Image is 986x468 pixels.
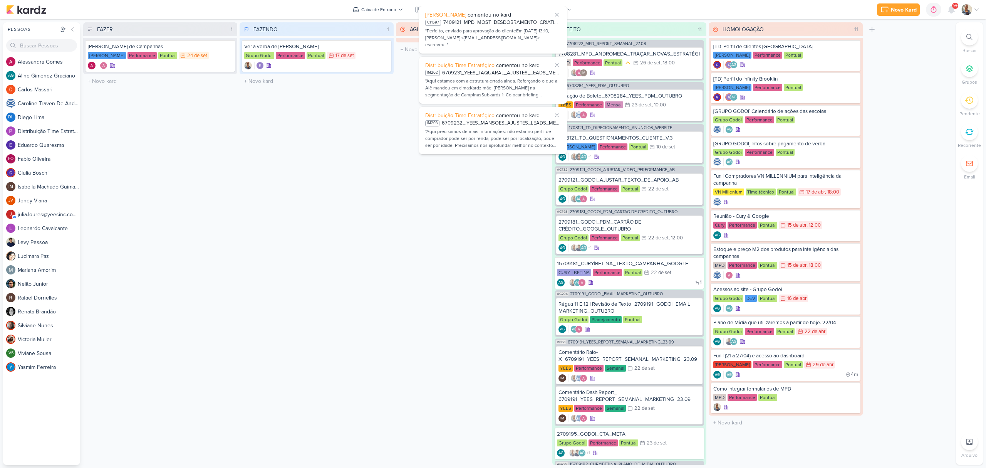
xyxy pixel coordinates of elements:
[713,93,721,101] img: Giulia Boschi
[807,223,821,228] div: , 12:00
[468,12,511,18] span: comentou no kard
[570,325,578,333] div: Aline Gimenez Graciano
[962,79,977,86] p: Grupos
[713,286,858,293] div: Acessos ao site - Grupo Godoi
[580,69,587,77] div: Isabella Machado Guimarães
[713,116,743,123] div: Grupo Godoi
[569,126,672,130] span: 1708121_TD_DIRECIONAMENTO_ANUNCIOS_WEBSITE
[558,177,700,183] div: 2709121_GODOI_AJUSTAR_TEXTO_DE_APOIO_AB
[891,6,917,14] div: Novo Kard
[425,128,561,150] div: "Aqui precisamos de mais informações: não estar no perfil de comprador pode ser por renda, pode s...
[723,271,733,279] div: Colaboradores: Alessandra Gomes
[256,62,264,69] img: Eduardo Quaresma
[6,293,15,302] img: Rafael Dornelles
[713,189,744,195] div: VN Millenium
[713,338,721,345] div: Criador(a): Aline Gimenez Graciano
[570,195,578,203] img: Iara Santos
[560,155,565,159] p: AG
[640,61,661,66] div: 26 de set
[425,120,439,126] div: IM203
[8,115,13,120] p: DL
[6,237,15,247] img: Levy Pessoa
[713,246,858,260] div: Estoque e preço M2 dos produtos para inteligência das campanhas
[713,93,721,101] div: Criador(a): Giulia Boschi
[578,279,586,286] img: Alessandra Gomes
[6,154,15,163] div: Fabio Oliveira
[713,61,721,69] img: Giulia Boschi
[605,101,623,108] div: Mensal
[805,329,825,334] div: 22 de abr
[777,189,796,195] div: Pontual
[723,93,738,101] div: Colaboradores: Giulia Boschi, Aline Gimenez Graciano
[557,279,565,286] div: Criador(a): Aline Gimenez Graciano
[725,93,733,101] img: Giulia Boschi
[623,316,642,323] div: Pontual
[725,158,733,166] div: Aline Gimenez Graciano
[669,236,683,241] div: , 12:00
[570,168,675,172] span: 2709121_GODOI_AJUSTAR_VIDEO_PERFORMANCE_AB
[758,295,777,302] div: Pontual
[725,61,733,69] img: Giulia Boschi
[568,244,592,252] div: Colaboradores: Iara Santos, Levy Pessoa, Aline Gimenez Graciano, Alessandra Gomes
[723,61,738,69] div: Colaboradores: Giulia Boschi, Aline Gimenez Graciano
[961,4,972,15] img: Iara Santos
[813,362,833,367] div: 29 de abr
[713,231,721,239] div: Aline Gimenez Graciano
[713,305,721,312] div: Criador(a): Aline Gimenez Graciano
[776,328,795,335] div: Pontual
[753,52,782,59] div: Performance
[580,244,587,252] div: Aline Gimenez Graciano
[558,234,589,241] div: Grupo Godoi
[569,279,577,286] img: Iara Santos
[568,153,592,161] div: Colaboradores: Iara Santos, Nelito Junior, Aline Gimenez Graciano, Alessandra Gomes
[558,244,566,252] div: Aline Gimenez Graciano
[496,62,540,69] span: comentou no kard
[560,328,565,332] p: AG
[587,245,592,251] span: +1
[18,238,80,246] div: L e v y P e s s o a
[590,185,619,192] div: Performance
[556,292,568,296] span: AG204
[713,126,721,133] div: Criador(a): Caroline Traven De Andrade
[6,39,77,52] input: Buscar Pessoas
[713,108,858,115] div: [GRUPO GODOI] Calendário de ações das escolas
[568,69,587,77] div: Colaboradores: Iara Santos, Alessandra Gomes, Isabella Machado Guimarães
[580,111,587,119] img: Alessandra Gomes
[6,362,15,372] img: Yasmim Ferreira
[228,25,236,34] div: 1
[713,271,721,279] div: Criador(a): Caroline Traven De Andrade
[713,126,721,133] img: Caroline Traven De Andrade
[570,292,663,296] span: 2709191_GODOI_EMAIL MARKETING_OUTUBRO
[443,19,561,27] div: 7409121_MPD_MOST_DESDOBRAMENTO_CRIATIVOS
[959,110,980,117] p: Pendente
[590,234,619,241] div: Performance
[425,77,561,99] div: "Aqui estamos com a estrutura errada ainda. Reforçando o que a Alê mandou em cima:Kardz mãe: [PER...
[88,52,126,59] div: [PERSON_NAME]
[570,69,578,77] img: Iara Santos
[723,305,733,312] div: Colaboradores: Aline Gimenez Graciano
[425,12,466,18] span: [PERSON_NAME]
[728,262,757,269] div: Performance
[335,53,354,58] div: 17 de set
[574,101,604,108] div: Performance
[18,308,80,316] div: R e n a t a B r a n d ã o
[713,52,751,59] div: [PERSON_NAME]
[556,210,568,214] span: AG793
[6,168,15,177] img: Giulia Boschi
[577,197,582,201] p: AG
[715,340,720,344] p: AG
[556,168,568,172] span: AG732
[728,222,757,229] div: Performance
[6,5,46,14] img: kardz.app
[575,244,583,252] img: Levy Pessoa
[8,351,13,355] p: VS
[713,158,721,166] img: Caroline Traven De Andrade
[575,69,583,77] img: Alessandra Gomes
[558,143,597,150] div: [PERSON_NAME]
[700,280,702,285] span: 1
[127,52,157,59] div: Performance
[158,52,177,59] div: Pontual
[425,70,440,76] div: IM202
[575,153,583,161] img: Nelito Junior
[851,25,861,34] div: 11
